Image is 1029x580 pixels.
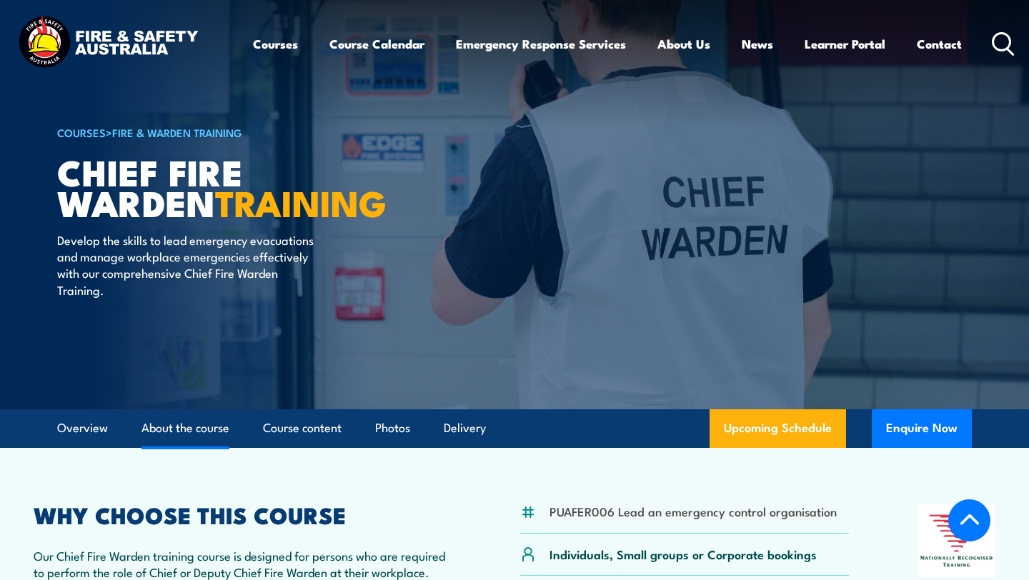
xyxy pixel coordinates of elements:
[57,409,108,447] a: Overview
[329,25,424,63] a: Course Calendar
[805,25,885,63] a: Learner Portal
[444,409,486,447] a: Delivery
[917,25,962,63] a: Contact
[456,25,626,63] a: Emergency Response Services
[918,504,995,577] img: Nationally Recognised Training logo.
[550,546,817,562] p: Individuals, Small groups or Corporate bookings
[34,504,451,524] h2: WHY CHOOSE THIS COURSE
[263,409,342,447] a: Course content
[375,409,410,447] a: Photos
[141,409,229,447] a: About the course
[872,409,972,448] button: Enquire Now
[215,174,387,229] strong: TRAINING
[550,503,837,519] li: PUAFER006 Lead an emergency control organisation
[657,25,710,63] a: About Us
[57,156,410,217] h1: Chief Fire Warden
[710,409,846,448] a: Upcoming Schedule
[57,124,106,140] a: COURSES
[112,124,242,140] a: Fire & Warden Training
[742,25,773,63] a: News
[253,25,298,63] a: Courses
[57,231,318,299] p: Develop the skills to lead emergency evacuations and manage workplace emergencies effectively wit...
[57,124,410,141] h6: >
